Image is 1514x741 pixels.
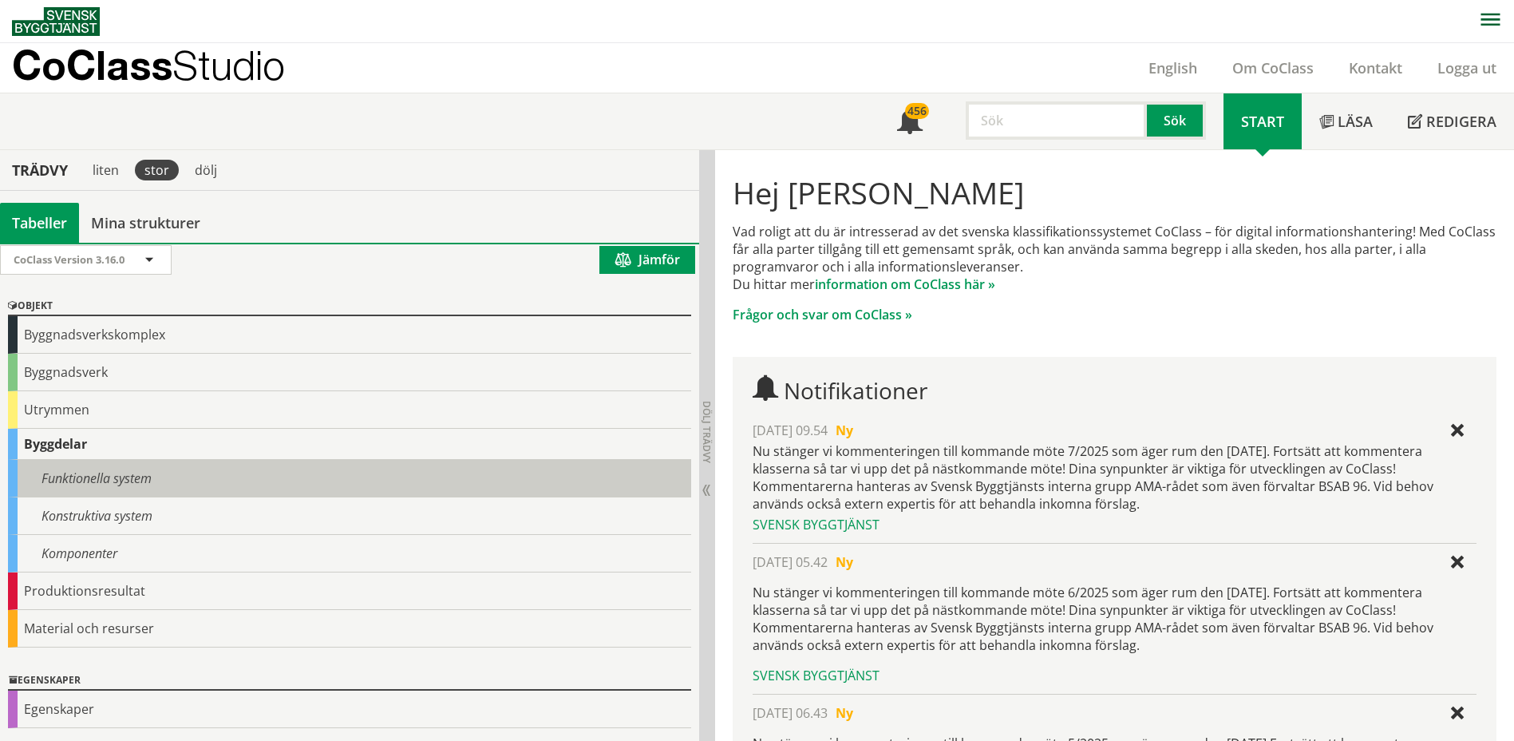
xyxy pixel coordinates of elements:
span: Läsa [1338,112,1373,131]
span: [DATE] 05.42 [753,553,828,571]
div: Egenskaper [8,691,691,728]
div: Byggnadsverk [8,354,691,391]
span: Ny [836,553,853,571]
div: Nu stänger vi kommenteringen till kommande möte 7/2025 som äger rum den [DATE]. Fortsätt att komm... [753,442,1476,513]
h1: Hej [PERSON_NAME] [733,175,1496,210]
div: Objekt [8,297,691,316]
span: Studio [172,42,285,89]
a: English [1131,58,1215,77]
a: Start [1223,93,1302,149]
span: [DATE] 09.54 [753,422,828,439]
a: Kontakt [1331,58,1420,77]
div: Produktionsresultat [8,573,691,610]
button: Sök [1147,101,1206,140]
a: Mina strukturer [79,203,212,243]
span: Notifikationer [784,375,927,406]
a: Frågor och svar om CoClass » [733,306,912,323]
p: Nu stänger vi kommenteringen till kommande möte 6/2025 som äger rum den [DATE]. Fortsätt att komm... [753,584,1476,654]
span: Notifikationer [897,110,923,136]
div: Egenskaper [8,672,691,691]
a: information om CoClass här » [815,275,995,293]
span: CoClass Version 3.16.0 [14,252,125,267]
div: liten [83,160,128,180]
div: Trädvy [3,161,77,179]
img: Svensk Byggtjänst [12,7,100,36]
div: dölj [185,160,227,180]
a: Redigera [1390,93,1514,149]
a: Logga ut [1420,58,1514,77]
a: Läsa [1302,93,1390,149]
input: Sök [966,101,1147,140]
div: Funktionella system [8,460,691,497]
span: Ny [836,422,853,439]
span: Dölj trädvy [700,401,714,463]
div: Byggdelar [8,429,691,460]
a: 456 [880,93,940,149]
div: stor [135,160,179,180]
div: Svensk Byggtjänst [753,667,1476,684]
a: Om CoClass [1215,58,1331,77]
a: CoClassStudio [12,43,319,93]
span: Redigera [1426,112,1496,131]
div: Komponenter [8,535,691,573]
div: 456 [905,103,929,119]
span: Ny [836,704,853,722]
div: Utrymmen [8,391,691,429]
div: Byggnadsverkskomplex [8,316,691,354]
span: [DATE] 06.43 [753,704,828,722]
div: Konstruktiva system [8,497,691,535]
span: Start [1241,112,1284,131]
p: CoClass [12,56,285,74]
button: Jämför [599,246,695,274]
p: Vad roligt att du är intresserad av det svenska klassifikationssystemet CoClass – för digital inf... [733,223,1496,293]
div: Svensk Byggtjänst [753,516,1476,533]
div: Material och resurser [8,610,691,648]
